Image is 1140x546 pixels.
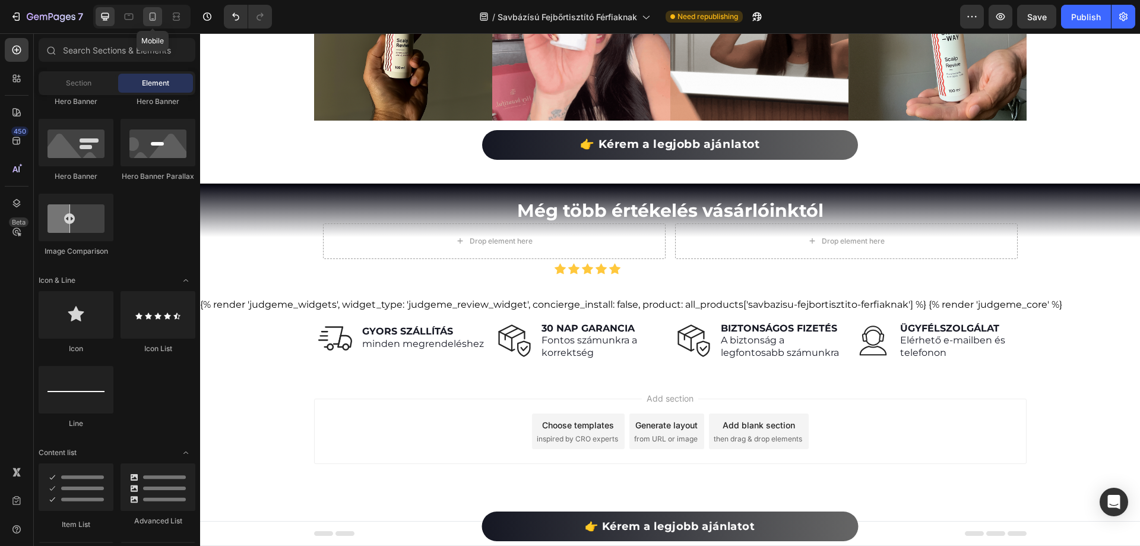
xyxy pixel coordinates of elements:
div: 450 [11,127,28,136]
strong: GYORS SZÁLLÍTÁS [162,292,253,304]
span: Fontos számunkra a korrektség [341,301,437,325]
span: A biztonság a [521,301,584,313]
a: 👉 Kérem a legjobb ajánlatot [282,97,658,127]
p: 4.8 (200+ elégedett vásárló) [426,227,584,244]
span: legfontosabb számunkra [521,314,639,325]
strong: 👉 Kérem a legjobb ajánlatot [380,104,559,118]
div: Undo/Redo [224,5,272,29]
div: Add blank section [522,386,595,398]
span: from URL or image [434,400,498,411]
div: Hero Banner [39,171,113,182]
div: Drop element here [622,203,685,213]
strong: 👉 Kérem a legjobb ajánlatot [385,487,555,500]
span: Add section [442,359,498,371]
input: Search Sections & Elements [39,38,195,62]
strong: 30 NAP GARANCIA [341,289,435,301]
h2: Még több értékelés vásárlóinktól [123,165,818,190]
a: 👉 Kérem a legjobb ajánlatot [282,478,658,508]
div: Image Comparison [39,246,113,257]
span: Elérhető e-mailben és [700,301,805,313]
button: Save [1017,5,1056,29]
button: Publish [1061,5,1111,29]
div: Hero Banner [39,96,113,107]
div: Open Intercom Messenger [1100,488,1128,516]
span: Need republishing [677,11,738,22]
span: Save [1027,12,1047,22]
button: 7 [5,5,88,29]
img: i1.svg [118,288,152,322]
span: then drag & drop elements [514,400,602,411]
span: Section [66,78,91,89]
span: / [492,11,495,23]
div: Advanced List [121,516,195,526]
span: Toggle open [176,271,195,290]
span: inspired by CRO experts [337,400,418,411]
div: Hero Banner Parallax [121,171,195,182]
img: i2.svg [477,291,511,324]
span: telefonon [700,314,746,325]
div: Choose templates [342,386,414,398]
span: Icon & Line [39,275,75,286]
div: Icon List [121,343,195,354]
div: Item List [39,519,113,530]
img: i4.svg [656,291,690,324]
div: Beta [9,217,28,227]
img: i2.svg [297,291,331,324]
span: Toggle open [176,443,195,462]
span: Content list [39,447,77,458]
strong: BIZTONSÁGOS FIZETÉS [521,289,637,301]
div: Icon [39,343,113,354]
div: Publish [1071,11,1101,23]
div: Generate layout [435,386,498,398]
iframe: Design area [200,33,1140,546]
div: Hero Banner [121,96,195,107]
div: Line [39,418,113,429]
span: minden megrendeléshez [162,305,284,316]
span: Savbázísú Fejbőrtisztító Férfiaknak [498,11,637,23]
p: 7 [78,10,83,24]
strong: ÜGYFÉLSZOLGÁLAT [700,289,799,301]
span: Element [142,78,169,89]
div: Drop element here [270,203,332,213]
